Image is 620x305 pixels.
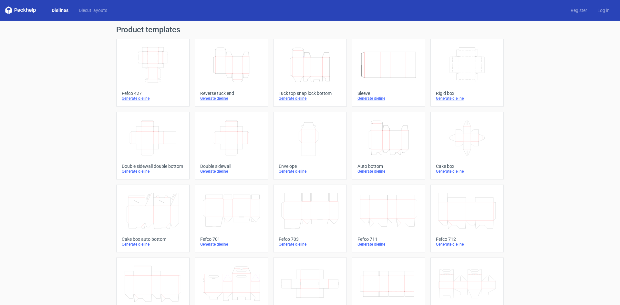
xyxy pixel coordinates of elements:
[430,39,504,107] a: Rigid boxGenerate dieline
[352,39,425,107] a: SleeveGenerate dieline
[116,39,190,107] a: Fefco 427Generate dieline
[357,96,420,101] div: Generate dieline
[436,237,498,242] div: Fefco 712
[273,185,346,252] a: Fefco 703Generate dieline
[436,164,498,169] div: Cake box
[116,185,190,252] a: Cake box auto bottomGenerate dieline
[122,164,184,169] div: Double sidewall double bottom
[357,164,420,169] div: Auto bottom
[430,185,504,252] a: Fefco 712Generate dieline
[592,7,615,14] a: Log in
[279,237,341,242] div: Fefco 703
[352,185,425,252] a: Fefco 711Generate dieline
[436,242,498,247] div: Generate dieline
[122,91,184,96] div: Fefco 427
[200,96,263,101] div: Generate dieline
[195,112,268,179] a: Double sidewallGenerate dieline
[200,237,263,242] div: Fefco 701
[352,112,425,179] a: Auto bottomGenerate dieline
[357,91,420,96] div: Sleeve
[74,7,112,14] a: Diecut layouts
[357,242,420,247] div: Generate dieline
[273,39,346,107] a: Tuck top snap lock bottomGenerate dieline
[357,237,420,242] div: Fefco 711
[122,237,184,242] div: Cake box auto bottom
[436,91,498,96] div: Rigid box
[436,96,498,101] div: Generate dieline
[122,169,184,174] div: Generate dieline
[279,242,341,247] div: Generate dieline
[200,164,263,169] div: Double sidewall
[430,112,504,179] a: Cake boxGenerate dieline
[122,96,184,101] div: Generate dieline
[200,169,263,174] div: Generate dieline
[279,91,341,96] div: Tuck top snap lock bottom
[116,112,190,179] a: Double sidewall double bottomGenerate dieline
[565,7,592,14] a: Register
[357,169,420,174] div: Generate dieline
[122,242,184,247] div: Generate dieline
[116,26,504,34] h1: Product templates
[200,91,263,96] div: Reverse tuck end
[195,185,268,252] a: Fefco 701Generate dieline
[200,242,263,247] div: Generate dieline
[46,7,74,14] a: Dielines
[279,164,341,169] div: Envelope
[436,169,498,174] div: Generate dieline
[195,39,268,107] a: Reverse tuck endGenerate dieline
[273,112,346,179] a: EnvelopeGenerate dieline
[279,96,341,101] div: Generate dieline
[279,169,341,174] div: Generate dieline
